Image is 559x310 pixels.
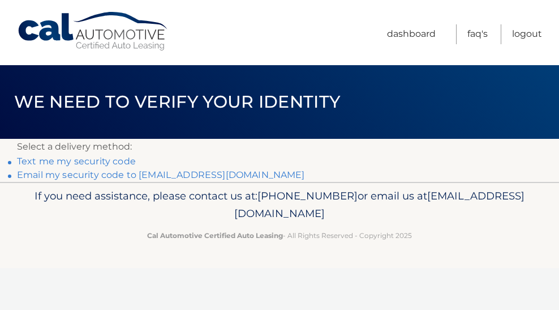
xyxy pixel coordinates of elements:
[17,156,136,167] a: Text me my security code
[14,91,341,112] span: We need to verify your identity
[17,139,542,155] p: Select a delivery method:
[147,231,283,240] strong: Cal Automotive Certified Auto Leasing
[387,24,436,44] a: Dashboard
[467,24,488,44] a: FAQ's
[17,169,305,180] a: Email my security code to [EMAIL_ADDRESS][DOMAIN_NAME]
[17,187,542,223] p: If you need assistance, please contact us at: or email us at
[17,230,542,241] p: - All Rights Reserved - Copyright 2025
[512,24,542,44] a: Logout
[257,189,358,202] span: [PHONE_NUMBER]
[17,11,170,52] a: Cal Automotive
